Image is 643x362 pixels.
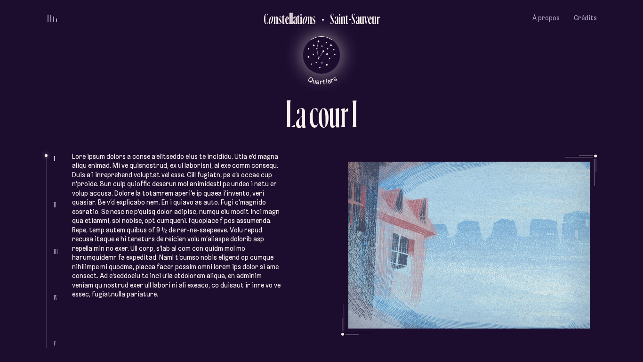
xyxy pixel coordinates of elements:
[264,11,268,26] div: C
[532,7,560,29] button: À propos
[297,11,300,26] div: t
[574,7,597,29] button: Crédits
[294,36,349,85] button: Retour au menu principal
[72,152,282,299] p: Lore ipsum dolors a conse a’elitseddo eius te incididu. Utla e’d magna aliqu enimad. Mi ve quisno...
[286,94,296,133] div: L
[329,94,340,133] div: u
[318,94,329,133] div: o
[268,11,273,26] div: o
[278,11,282,26] div: s
[316,10,380,26] button: Retour au Quartier
[296,94,306,133] div: a
[302,11,307,26] div: o
[307,11,312,26] div: n
[54,201,56,209] span: II
[273,11,278,26] div: n
[293,11,297,26] div: a
[532,14,560,22] span: À propos
[282,11,285,26] div: t
[300,11,302,26] div: i
[306,74,338,86] tspan: Quartiers
[323,11,380,26] h2: Saint-Sauveur
[289,11,291,26] div: l
[46,13,58,23] button: volume audio
[352,94,357,133] div: I
[291,11,293,26] div: l
[54,294,57,302] span: IV
[54,340,56,348] span: V
[312,11,316,26] div: s
[54,155,55,163] span: I
[340,94,348,133] div: r
[285,11,289,26] div: e
[54,247,58,255] span: III
[309,94,318,133] div: c
[574,14,597,22] span: Crédits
